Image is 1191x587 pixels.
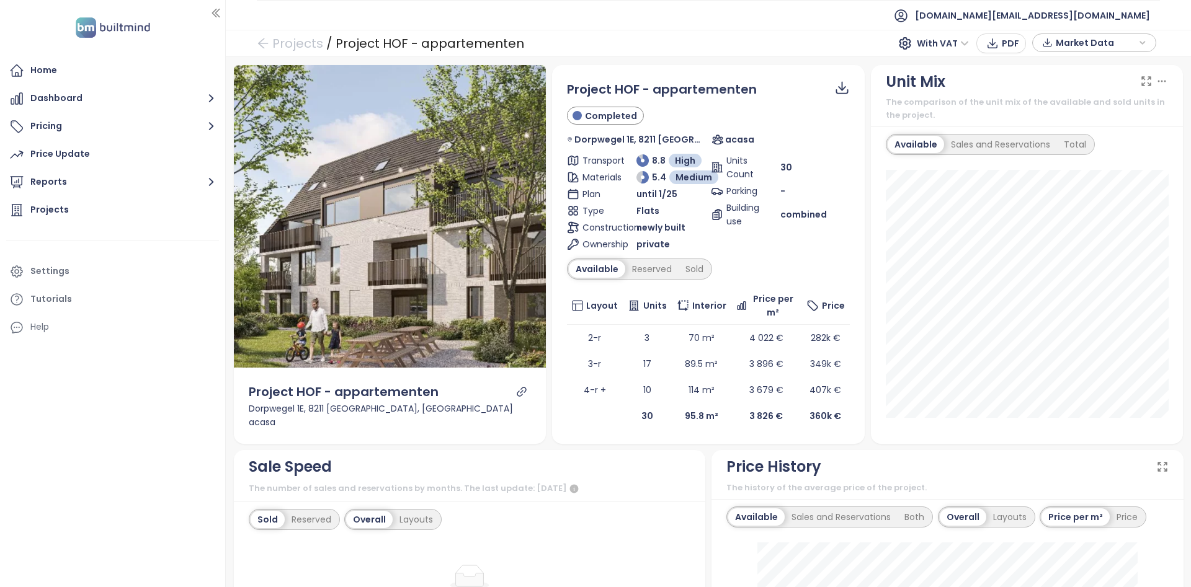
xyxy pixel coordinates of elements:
span: Units Count [726,154,761,181]
span: Construction [582,221,617,234]
div: Reserved [285,511,338,528]
td: 17 [623,351,672,377]
div: Overall [940,508,986,526]
div: Layouts [393,511,440,528]
span: Transport [582,154,617,167]
button: Dashboard [6,86,219,111]
span: Completed [585,109,637,123]
span: Medium [676,170,712,184]
div: Sales and Reservations [785,508,898,526]
span: Units [643,299,667,312]
div: Projects [30,202,69,218]
span: Dorpwegel 1E, 8211 [GEOGRAPHIC_DATA], [GEOGRAPHIC_DATA] [574,133,705,146]
div: Project HOF - appartementen [336,32,524,55]
div: Available [569,260,625,278]
td: 70 m² [672,325,731,351]
div: Available [888,136,944,153]
div: Tutorials [30,291,72,307]
td: 89.5 m² [672,351,731,377]
div: Price Update [30,146,90,162]
a: Home [6,58,219,83]
div: The comparison of the unit mix of the available and sold units in the project. [886,96,1169,121]
span: With VAT [917,34,969,53]
span: Price [822,299,845,312]
div: The number of sales and reservations by months. The last update: [DATE] [249,482,691,497]
a: Projects [6,198,219,223]
div: Sale Speed [249,455,332,479]
div: Price per m² [1042,508,1110,526]
span: PDF [1002,37,1019,50]
span: Flats [636,204,659,218]
div: Layouts [986,508,1033,526]
b: 3 826 € [749,410,783,422]
span: 4 022 € [749,332,783,344]
div: Sold [251,511,285,528]
a: Settings [6,259,219,284]
span: private [636,237,670,251]
div: Settings [30,263,69,279]
div: Help [6,315,219,340]
a: link [516,386,527,397]
b: 30 [641,410,653,422]
span: Project HOF - appartementen [567,81,757,98]
span: Price per m² [750,292,796,319]
div: Unit Mix [886,70,945,94]
div: acasa [249,415,532,429]
div: Project HOF - appartementen [249,382,439,402]
div: Available [728,508,785,526]
span: [DOMAIN_NAME][EMAIL_ADDRESS][DOMAIN_NAME] [915,1,1150,30]
td: 2-r [567,325,623,351]
b: 360k € [810,410,841,422]
div: / [326,32,332,55]
img: logo [72,15,154,40]
div: Reserved [625,260,679,278]
span: Layout [586,299,618,312]
span: Interior [692,299,726,312]
span: 30 [780,161,792,174]
span: combined [780,208,827,221]
div: Price [1110,508,1144,526]
button: Reports [6,170,219,195]
div: The history of the average price of the project. [726,482,1169,494]
div: Sold [679,260,710,278]
div: Total [1057,136,1093,153]
button: PDF [976,33,1026,53]
a: arrow-left Projects [257,32,323,55]
span: 8.8 [652,154,666,167]
span: 282k € [811,332,841,344]
div: Help [30,319,49,335]
span: 3 679 € [749,384,783,396]
span: arrow-left [257,37,269,50]
td: 3 [623,325,672,351]
b: 95.8 m² [685,410,718,422]
span: until 1/25 [636,187,677,201]
div: button [1039,33,1149,52]
div: Both [898,508,931,526]
div: Sales and Reservations [944,136,1057,153]
td: 3-r [567,351,623,377]
div: Dorpwegel 1E, 8211 [GEOGRAPHIC_DATA], [GEOGRAPHIC_DATA] [249,402,532,415]
div: Price History [726,455,821,479]
td: 4-r + [567,377,623,403]
span: - [780,185,785,197]
button: Pricing [6,114,219,139]
span: Type [582,204,617,218]
span: 5.4 [652,170,666,184]
span: 407k € [810,384,841,396]
a: Tutorials [6,287,219,312]
span: acasa [725,133,754,146]
span: Building use [726,201,761,228]
span: 349k € [810,358,841,370]
span: Plan [582,187,617,201]
a: Price Update [6,142,219,167]
div: Home [30,63,57,78]
div: Overall [346,511,393,528]
td: 114 m² [672,377,731,403]
td: 10 [623,377,672,403]
span: Parking [726,184,761,198]
span: 3 896 € [749,358,783,370]
span: Materials [582,170,617,184]
span: Ownership [582,237,617,251]
span: High [675,154,695,167]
